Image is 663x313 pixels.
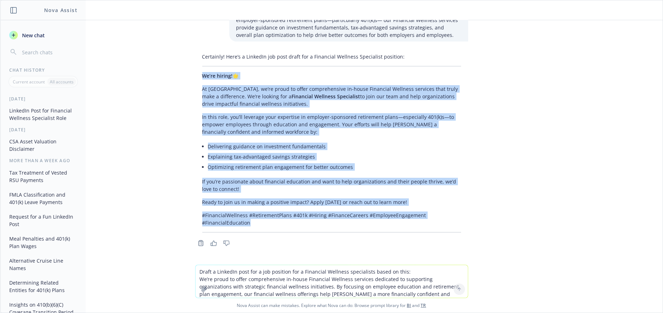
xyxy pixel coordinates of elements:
[6,189,80,208] button: FMLA Classification and 401(k) Leave Payments
[13,79,45,85] p: Current account
[1,158,86,164] div: More than a week ago
[50,79,74,85] p: All accounts
[421,302,426,308] a: TR
[6,105,80,124] button: LinkedIn Post for Financial Wellness Specialist Role
[208,152,461,162] li: Explaining tax-advantaged savings strategies
[208,162,461,172] li: Optimizing retirement plan engagement for better outcomes
[202,212,461,226] p: #FinancialWellness #RetirementPlans #401k #Hiring #FinanceCareers #EmployeeEngagement #FinancialE...
[292,93,360,100] span: Financial Wellness Specialist
[1,96,86,102] div: [DATE]
[6,29,80,42] button: New chat
[21,47,77,57] input: Search chats
[202,85,461,108] p: At [GEOGRAPHIC_DATA], we’re proud to offer comprehensive in-house Financial Wellness services tha...
[6,277,80,296] button: Determining Related Entities for 401(k) Plans
[6,233,80,252] button: Meal Penalties and 401(k) Plan Wages
[1,67,86,73] div: Chat History
[407,302,411,308] a: BI
[198,240,204,246] svg: Copy to clipboard
[21,32,45,39] span: New chat
[208,141,461,152] li: Delivering guidance on investment fundamentals
[6,211,80,230] button: Request for a Fun LinkedIn Post
[6,167,80,186] button: Tax Treatment of Vested RSU Payments
[202,72,461,79] p: 🌟
[6,255,80,274] button: Alternative Cruise Line Names
[44,6,77,14] h1: Nova Assist
[221,238,232,248] button: Thumbs down
[3,298,660,313] span: Nova Assist can make mistakes. Explore what Nova can do: Browse prompt library for and
[202,178,461,193] p: If you’re passionate about financial education and want to help organizations and their people th...
[202,198,461,206] p: Ready to join us in making a positive impact? Apply [DATE] or reach out to learn more!
[202,113,461,136] p: In this role, you’ll leverage your expertise in employer-sponsored retirement plans—especially 40...
[202,53,461,60] p: Certainly! Here’s a LinkedIn job post draft for a Financial Wellness Specialist position:
[6,136,80,155] button: CSA Asset Valuation Disclaimer
[202,72,233,79] span: We’re hiring!
[1,127,86,133] div: [DATE]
